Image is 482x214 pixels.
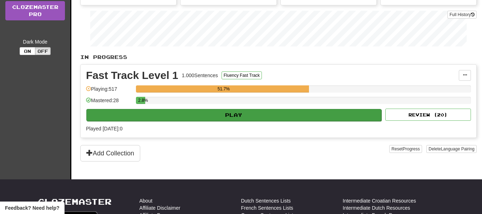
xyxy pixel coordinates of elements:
span: Language Pairing [441,146,475,151]
button: Play [86,109,381,121]
a: Intermediate Croatian Resources [343,197,416,204]
span: Open feedback widget [5,204,59,211]
button: DeleteLanguage Pairing [426,145,477,153]
a: ClozemasterPro [5,1,65,20]
a: About [139,197,153,204]
button: Full History [447,11,477,19]
div: Dark Mode [5,38,65,45]
a: French Sentences Lists [241,204,293,211]
button: Off [35,47,51,55]
a: Affiliate Disclaimer [139,204,181,211]
span: Played [DATE]: 0 [86,126,122,131]
a: Intermediate Dutch Resources [343,204,410,211]
div: 2.8% [138,97,145,104]
div: Playing: 517 [86,85,132,97]
button: ResetProgress [389,145,422,153]
span: Progress [403,146,420,151]
div: Mastered: 28 [86,97,132,109]
div: Fast Track Level 1 [86,70,178,81]
a: Clozemaster [38,197,112,206]
button: Review (20) [385,109,471,121]
p: In Progress [80,54,477,61]
div: 1.000 Sentences [182,72,218,79]
div: 51.7% [138,85,309,93]
button: Fluency Fast Track [222,71,262,79]
button: On [20,47,35,55]
a: Dutch Sentences Lists [241,197,291,204]
button: Add Collection [80,145,140,161]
